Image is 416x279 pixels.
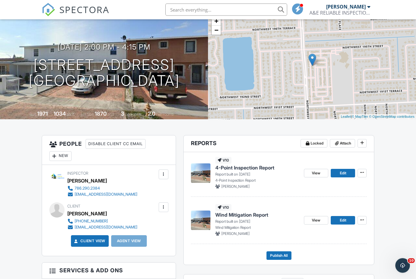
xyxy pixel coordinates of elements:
[37,111,48,117] div: 1971
[108,112,115,117] span: sq.ft.
[339,114,416,120] div: |
[58,43,150,51] h3: [DATE] 2:00 pm - 4:15 pm
[352,115,368,119] a: © MapTiler
[341,115,351,119] a: Leaflet
[75,186,100,191] div: 786.290.2384
[67,112,75,117] span: sq. ft.
[67,176,107,186] div: [PERSON_NAME]
[95,111,107,117] div: 1870
[67,225,137,231] a: [EMAIL_ADDRESS][DOMAIN_NAME]
[67,186,137,192] a: 786.290.2384
[75,225,137,230] div: [EMAIL_ADDRESS][DOMAIN_NAME]
[309,10,370,16] div: A&E RELIABLE INSPECTIONS LLC
[59,3,109,16] span: SPECTORA
[165,4,287,16] input: Search everything...
[30,112,36,117] span: Built
[67,192,137,198] a: [EMAIL_ADDRESS][DOMAIN_NAME]
[369,115,414,119] a: © OpenStreetMap contributors
[148,111,155,117] div: 2.0
[408,258,415,263] span: 10
[42,263,176,279] h3: Services & Add ons
[395,258,410,273] iframe: Intercom live chat
[81,112,94,117] span: Lot Size
[67,218,137,225] a: [PHONE_NUMBER]
[75,192,137,197] div: [EMAIL_ADDRESS][DOMAIN_NAME]
[125,112,142,117] span: bedrooms
[212,26,221,35] a: Zoom out
[75,219,108,224] div: [PHONE_NUMBER]
[156,112,174,117] span: bathrooms
[67,209,107,218] div: [PERSON_NAME]
[73,238,105,244] a: Client View
[212,17,221,26] a: Zoom in
[67,204,80,209] span: Client
[49,152,72,161] div: New
[42,136,176,165] h3: People
[54,111,66,117] div: 1034
[326,4,366,10] div: [PERSON_NAME]
[121,111,124,117] div: 3
[67,171,88,176] span: Inspector
[29,57,180,89] h1: [STREET_ADDRESS] [GEOGRAPHIC_DATA]
[86,139,146,149] div: Disable Client CC Email
[42,8,109,21] a: SPECTORA
[42,3,55,16] img: The Best Home Inspection Software - Spectora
